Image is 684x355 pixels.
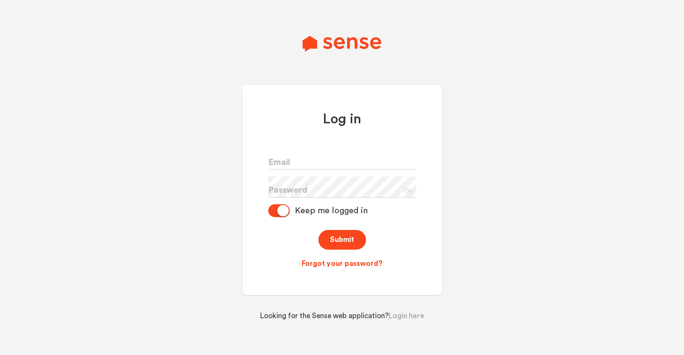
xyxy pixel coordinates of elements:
h1: Log in [268,110,416,128]
div: Keep me logged in [290,206,368,216]
a: Forgot your password? [268,259,416,269]
a: Login here [389,312,424,319]
div: Looking for the Sense web application? [240,304,444,321]
button: Submit [318,230,366,250]
img: Sense Logo [303,36,381,52]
